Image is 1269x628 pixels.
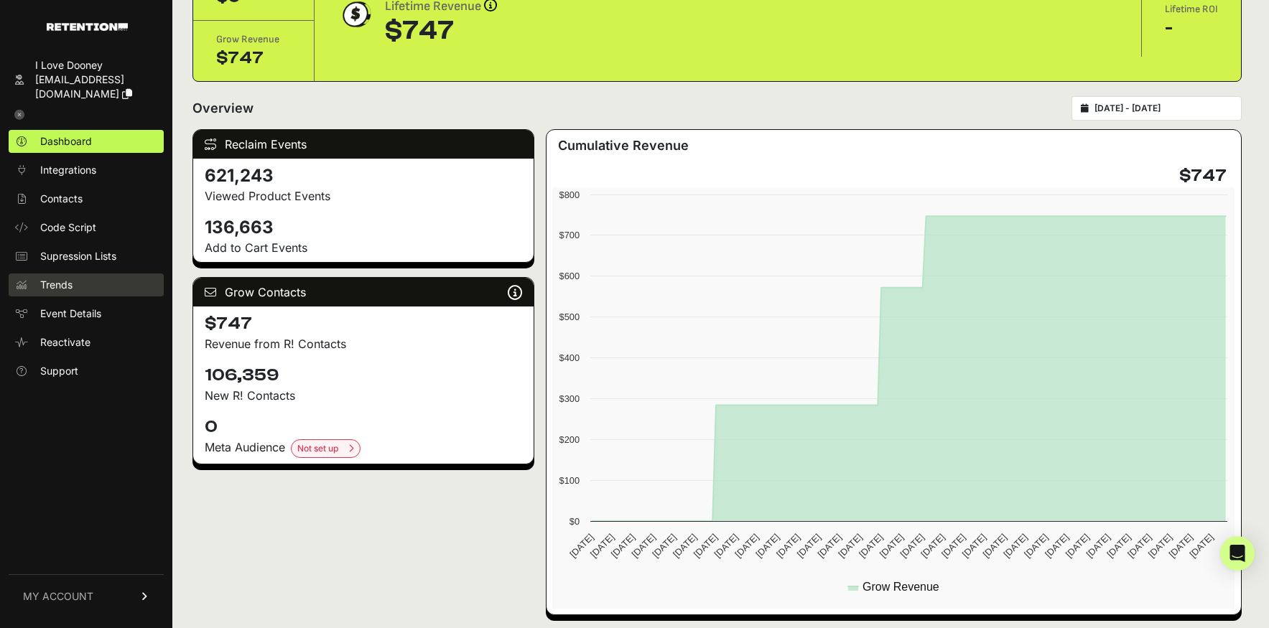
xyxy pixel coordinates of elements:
a: Dashboard [9,130,164,153]
text: [DATE] [671,532,699,560]
text: $400 [559,352,580,363]
span: Trends [40,278,73,292]
a: Code Script [9,216,164,239]
a: Event Details [9,302,164,325]
text: [DATE] [692,532,720,560]
text: [DATE] [939,532,967,560]
text: [DATE] [753,532,781,560]
text: [DATE] [981,532,1009,560]
div: I Love Dooney [35,58,158,72]
h4: $747 [1179,164,1227,187]
a: Support [9,360,164,383]
text: $500 [559,311,580,322]
div: - [1165,17,1218,39]
h4: 136,663 [205,216,522,239]
span: Event Details [40,306,101,321]
a: Contacts [9,187,164,210]
div: Reclaim Events [193,130,534,159]
text: [DATE] [1188,532,1216,560]
div: Grow Contacts [193,278,534,306]
text: [DATE] [837,532,865,560]
text: [DATE] [1146,532,1174,560]
text: [DATE] [733,532,761,560]
text: [DATE] [588,532,616,560]
text: $800 [559,189,580,200]
h4: $747 [205,312,522,335]
h3: Cumulative Revenue [558,136,689,156]
text: [DATE] [630,532,658,560]
p: New R! Contacts [205,387,522,404]
text: [DATE] [795,532,823,560]
a: I Love Dooney [EMAIL_ADDRESS][DOMAIN_NAME] [9,54,164,106]
text: $600 [559,271,580,281]
h2: Overview [192,98,254,118]
text: [DATE] [857,532,885,560]
div: $747 [385,17,497,45]
text: [DATE] [1064,532,1092,560]
h4: 0 [205,416,522,439]
span: MY ACCOUNT [23,589,93,604]
text: $200 [559,434,580,445]
a: Trends [9,273,164,296]
a: Supression Lists [9,245,164,268]
span: Supression Lists [40,249,116,263]
text: [DATE] [919,532,947,560]
span: Dashboard [40,134,92,149]
text: $0 [570,516,580,527]
text: $300 [559,393,580,404]
a: Integrations [9,159,164,182]
text: Grow Revenue [863,581,939,593]
text: [DATE] [1043,532,1071,560]
div: Meta Audience [205,439,522,458]
span: Code Script [40,220,96,235]
text: $100 [559,475,580,486]
text: [DATE] [1105,532,1133,560]
div: $747 [216,47,291,70]
img: Retention.com [47,23,128,31]
p: Viewed Product Events [205,187,522,205]
h4: 621,243 [205,164,522,187]
text: $700 [559,230,580,240]
span: [EMAIL_ADDRESS][DOMAIN_NAME] [35,73,124,100]
text: [DATE] [898,532,926,560]
text: [DATE] [1167,532,1195,560]
text: [DATE] [1084,532,1112,560]
a: Reactivate [9,331,164,354]
text: [DATE] [774,532,802,560]
text: [DATE] [878,532,906,560]
span: Reactivate [40,335,90,350]
div: Lifetime ROI [1165,2,1218,17]
text: [DATE] [816,532,844,560]
div: Grow Revenue [216,32,291,47]
a: MY ACCOUNT [9,574,164,618]
text: [DATE] [1022,532,1050,560]
text: [DATE] [960,532,988,560]
span: Contacts [40,192,83,206]
text: [DATE] [651,532,679,560]
text: [DATE] [1125,532,1153,560]
h4: 106,359 [205,364,522,387]
text: [DATE] [568,532,596,560]
span: Integrations [40,163,96,177]
text: [DATE] [609,532,637,560]
text: [DATE] [712,532,740,560]
p: Revenue from R! Contacts [205,335,522,352]
div: Open Intercom Messenger [1220,536,1255,571]
text: [DATE] [1002,532,1030,560]
p: Add to Cart Events [205,239,522,256]
span: Support [40,364,78,378]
